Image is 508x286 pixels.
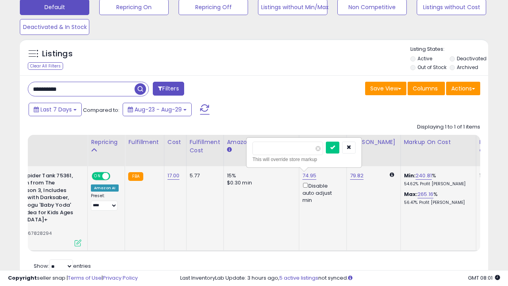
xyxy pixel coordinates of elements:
p: Listing States: [410,46,488,53]
div: % [404,191,470,205]
span: Show: entries [34,262,91,270]
div: Repricing [91,138,121,146]
div: $0.30 min [227,179,293,186]
small: FBA [128,172,143,181]
div: 10 [479,172,504,179]
span: | SKU: 1067828294 [6,230,52,236]
b: Min: [404,172,416,179]
button: Aug-23 - Aug-29 [123,103,192,116]
div: seller snap | | [8,274,138,282]
div: Markup on Cost [404,138,473,146]
p: 56.47% Profit [PERSON_NAME] [404,200,470,205]
div: Amazon Fees [227,138,296,146]
div: Disable auto adjust min [302,181,341,204]
a: Privacy Policy [103,274,138,282]
h5: Listings [42,48,73,60]
small: Amazon Fees. [227,146,232,154]
div: Preset: [91,193,119,211]
div: Displaying 1 to 1 of 1 items [417,123,480,131]
button: Save View [365,82,406,95]
div: 15% [227,172,293,179]
a: 74.95 [302,172,317,180]
label: Archived [457,64,478,71]
a: 265.16 [418,190,433,198]
button: Deactivated & In Stock [20,19,89,35]
a: 5 active listings [279,274,318,282]
div: Fulfillment [128,138,160,146]
button: Filters [153,82,184,96]
a: Terms of Use [68,274,102,282]
th: The percentage added to the cost of goods (COGS) that forms the calculator for Min & Max prices. [400,135,476,166]
div: % [404,172,470,187]
div: Last InventoryLab Update: 3 hours ago, not synced. [180,274,500,282]
p: 54.62% Profit [PERSON_NAME] [404,181,470,187]
div: This will override store markup [252,155,356,163]
label: Out of Stock [418,64,446,71]
label: Active [418,55,432,62]
div: [PERSON_NAME] [350,138,397,146]
a: 17.00 [167,172,180,180]
div: Cost [167,138,183,146]
strong: Copyright [8,274,37,282]
a: 79.82 [350,172,364,180]
span: Aug-23 - Aug-29 [135,106,182,113]
div: Fulfillment Cost [190,138,220,155]
button: Last 7 Days [29,103,82,116]
label: Deactivated [457,55,487,62]
span: Compared to: [83,106,119,114]
div: Amazon AI [91,184,119,192]
div: 5.77 [190,172,217,179]
span: OFF [109,173,122,179]
a: 240.81 [416,172,432,180]
button: Columns [408,82,445,95]
span: ON [92,173,102,179]
span: Last 7 Days [40,106,72,113]
button: Actions [446,82,480,95]
span: 2025-09-6 08:01 GMT [468,274,500,282]
span: Columns [413,84,438,92]
div: Fulfillable Quantity [479,138,507,155]
div: Clear All Filters [28,62,63,70]
b: Max: [404,190,418,198]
